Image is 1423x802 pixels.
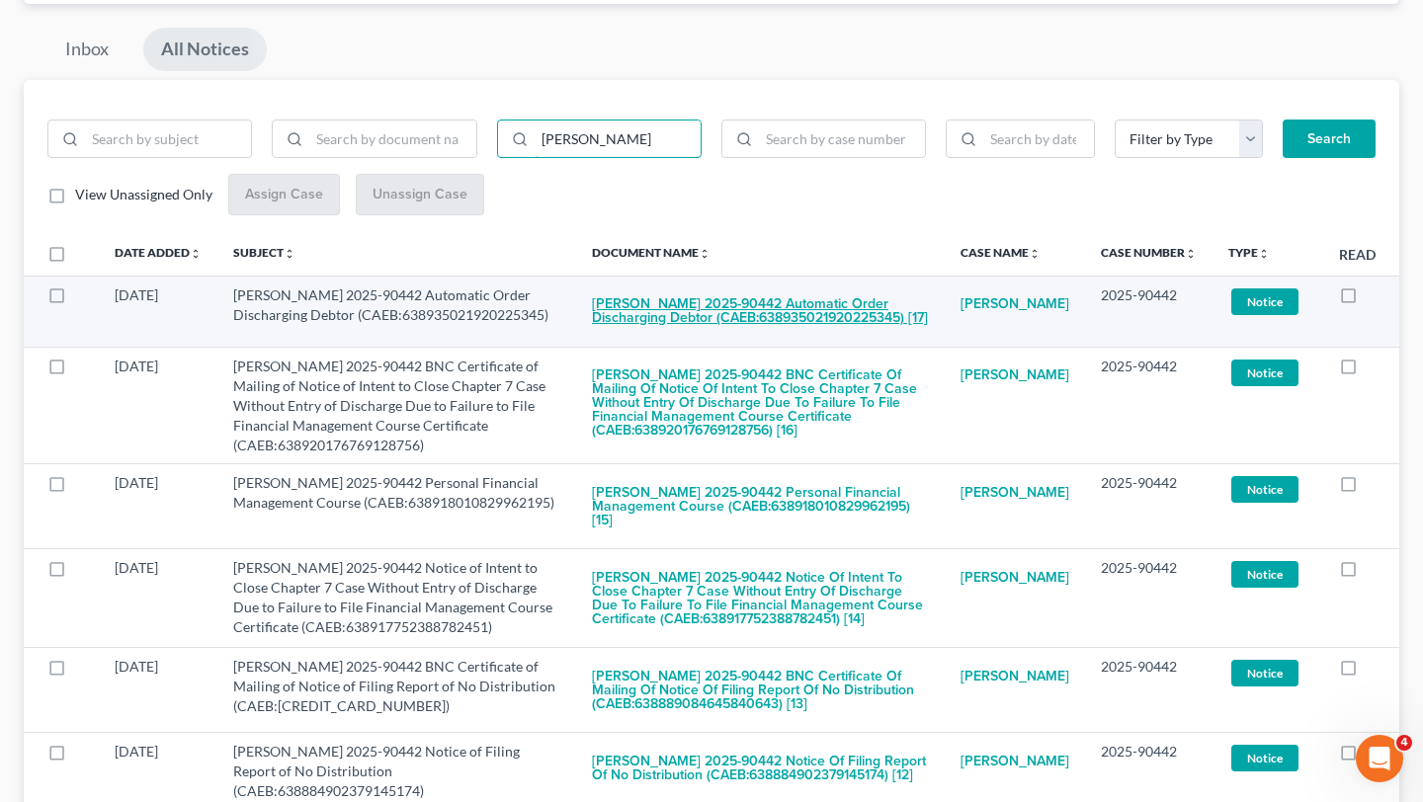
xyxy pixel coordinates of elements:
a: Notice [1228,473,1307,506]
a: [PERSON_NAME] [961,558,1069,598]
a: Typeunfold_more [1228,245,1270,260]
input: Search by case number [759,120,925,158]
button: [PERSON_NAME] 2025-90442 Automatic Order Discharging Debtor (CAEB:638935021920225345) [17] [592,285,929,339]
td: [DATE] [99,549,217,648]
span: 4 [1396,735,1412,751]
input: Search by date [983,120,1094,158]
a: [PERSON_NAME] [961,657,1069,696]
label: Read [1339,244,1376,265]
a: Notice [1228,285,1307,318]
a: Notice [1228,657,1307,689]
span: Notice [1231,360,1298,386]
td: [DATE] [99,648,217,733]
td: 2025-90442 [1085,549,1213,648]
input: Search by case name [535,120,701,158]
a: [PERSON_NAME] [961,357,1069,396]
i: unfold_more [1029,248,1041,260]
a: Case Nameunfold_more [961,245,1041,260]
span: Notice [1231,745,1298,771]
td: 2025-90442 [1085,276,1213,347]
button: [PERSON_NAME] 2025-90442 Notice of Filing Report of No Distribution (CAEB:638884902379145174) [12] [592,742,929,795]
button: [PERSON_NAME] 2025-90442 Personal Financial Management Course (CAEB:638918010829962195) [15] [592,473,929,540]
i: unfold_more [699,248,711,260]
i: unfold_more [284,248,295,260]
span: Notice [1231,476,1298,503]
td: [DATE] [99,464,217,549]
td: 2025-90442 [1085,464,1213,549]
button: [PERSON_NAME] 2025-90442 Notice of Intent to Close Chapter 7 Case Without Entry of Discharge Due ... [592,558,929,639]
i: unfold_more [1258,248,1270,260]
iframe: Intercom live chat [1356,735,1403,782]
td: [PERSON_NAME] 2025-90442 Automatic Order Discharging Debtor (CAEB:638935021920225345) [217,276,576,347]
span: View Unassigned Only [75,186,212,202]
input: Search by document name [309,120,475,158]
input: Search by subject [85,120,251,158]
i: unfold_more [1185,248,1197,260]
a: Notice [1228,558,1307,591]
td: [PERSON_NAME] 2025-90442 BNC Certificate of Mailing of Notice of Filing Report of No Distribution... [217,648,576,733]
a: [PERSON_NAME] [961,285,1069,325]
td: [PERSON_NAME] 2025-90442 BNC Certificate of Mailing of Notice of Intent to Close Chapter 7 Case W... [217,347,576,463]
a: All Notices [143,28,267,71]
td: 2025-90442 [1085,648,1213,733]
td: [DATE] [99,347,217,463]
button: [PERSON_NAME] 2025-90442 BNC Certificate of Mailing of Notice of Filing Report of No Distribution... [592,657,929,724]
a: Notice [1228,357,1307,389]
button: Search [1283,120,1376,159]
i: unfold_more [190,248,202,260]
span: Notice [1231,561,1298,588]
a: [PERSON_NAME] [961,473,1069,513]
a: Case Numberunfold_more [1101,245,1197,260]
a: Notice [1228,742,1307,774]
span: Notice [1231,660,1298,686]
a: Inbox [47,28,126,71]
a: Date Addedunfold_more [115,245,202,260]
td: [PERSON_NAME] 2025-90442 Personal Financial Management Course (CAEB:638918010829962195) [217,464,576,549]
td: 2025-90442 [1085,347,1213,463]
button: [PERSON_NAME] 2025-90442 BNC Certificate of Mailing of Notice of Intent to Close Chapter 7 Case W... [592,357,929,451]
a: [PERSON_NAME] [961,742,1069,781]
td: [DATE] [99,276,217,347]
span: Notice [1231,288,1298,315]
a: Document Nameunfold_more [592,245,711,260]
a: Subjectunfold_more [233,245,295,260]
td: [PERSON_NAME] 2025-90442 Notice of Intent to Close Chapter 7 Case Without Entry of Discharge Due ... [217,549,576,648]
